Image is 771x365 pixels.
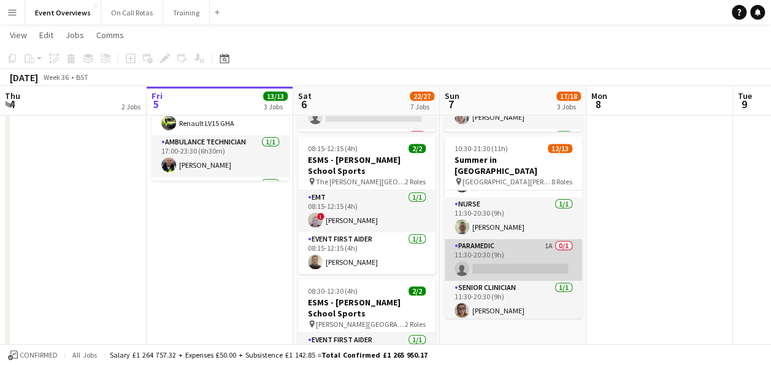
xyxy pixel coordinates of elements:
span: 5 [150,97,163,111]
button: On Call Rotas [101,1,163,25]
app-card-role: Paramedic1/1 [445,129,582,171]
span: ! [317,213,324,220]
span: Jobs [66,29,84,41]
span: Tue [738,90,752,101]
span: 8 Roles [551,177,572,186]
div: [DATE] [10,71,38,84]
span: [PERSON_NAME][GEOGRAPHIC_DATA] [316,320,405,329]
div: BST [76,73,88,82]
span: Total Confirmed £1 265 950.17 [321,350,428,359]
div: Salary £1 264 757.32 + Expenses £50.00 + Subsistence £1 142.85 = [110,350,428,359]
span: 12/13 [548,144,572,153]
button: Training [163,1,210,25]
app-card-role: Nurse1/111:30-20:30 (9h)[PERSON_NAME] [445,197,582,239]
h3: Summer in [GEOGRAPHIC_DATA] [445,154,582,176]
div: 7 Jobs [410,102,434,111]
app-card-role: EMT1/108:15-12:15 (4h)![PERSON_NAME] [298,190,435,232]
span: 2/2 [409,144,426,153]
a: Comms [91,27,129,43]
span: 08:15-12:15 (4h) [308,144,358,153]
span: Thu [5,90,20,101]
span: Confirmed [20,351,58,359]
span: Comms [96,29,124,41]
span: 9 [736,97,752,111]
div: 3 Jobs [264,102,287,111]
app-card-role: Event First Aider1/108:15-12:15 (4h)[PERSON_NAME] [298,232,435,274]
span: 4 [3,97,20,111]
app-card-role: Paramedic0/1 [298,129,435,171]
span: View [10,29,27,41]
span: Edit [39,29,53,41]
div: 2 Jobs [121,102,140,111]
span: 13/13 [263,92,288,101]
div: 3 Jobs [557,102,580,111]
span: All jobs [70,350,99,359]
span: [GEOGRAPHIC_DATA][PERSON_NAME], [GEOGRAPHIC_DATA] [462,177,551,186]
button: Confirmed [6,348,59,362]
h3: ESMS - [PERSON_NAME] School Sports [298,154,435,176]
app-job-card: 10:30-21:30 (11h)12/13Summer in [GEOGRAPHIC_DATA] [GEOGRAPHIC_DATA][PERSON_NAME], [GEOGRAPHIC_DAT... [445,136,582,318]
span: 8 [589,97,607,111]
app-card-role: Senior Clinician1/111:30-20:30 (9h)[PERSON_NAME] [445,281,582,323]
a: Edit [34,27,58,43]
span: 08:30-12:30 (4h) [308,286,358,296]
span: 22/27 [410,92,434,101]
span: 17/18 [556,92,581,101]
app-job-card: 08:15-12:15 (4h)2/2ESMS - [PERSON_NAME] School Sports The [PERSON_NAME][GEOGRAPHIC_DATA]2 RolesEM... [298,136,435,274]
span: 2 Roles [405,177,426,186]
app-card-role: Ambulance Technician1/117:00-23:30 (6h30m)[PERSON_NAME] [152,135,289,177]
span: 7 [443,97,459,111]
a: View [5,27,32,43]
span: Week 36 [40,73,71,82]
span: Sun [445,90,459,101]
span: 6 [296,97,312,111]
span: Sat [298,90,312,101]
h3: ESMS - [PERSON_NAME] School Sports [298,297,435,319]
a: Jobs [61,27,89,43]
app-card-role: Paramedic1/1 [152,177,289,219]
app-card-role: Paramedic1A0/111:30-20:30 (9h) [445,239,582,281]
span: Fri [152,90,163,101]
span: 2/2 [409,286,426,296]
span: 2 Roles [405,320,426,329]
button: Event Overviews [25,1,101,25]
span: Mon [591,90,607,101]
span: The [PERSON_NAME][GEOGRAPHIC_DATA] [316,177,405,186]
span: 10:30-21:30 (11h) [455,144,508,153]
